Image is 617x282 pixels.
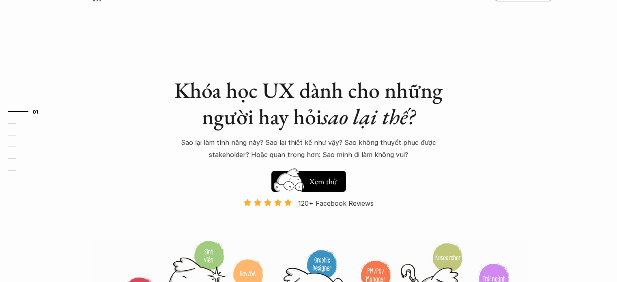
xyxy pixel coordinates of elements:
h1: Khóa học UX dành cho những người hay hỏi [167,77,451,130]
h5: Xem thử [308,176,338,187]
em: sao lại thế? [322,102,415,131]
p: Sao lại làm tính năng này? Sao lại thiết kế như vậy? Sao không thuyết phục được stakeholder? Hoặc... [167,136,451,161]
strong: 01 [33,109,39,114]
a: 01 [8,107,47,116]
a: 120+ Facebook Reviews [236,198,381,239]
p: 120+ Facebook Reviews [298,197,374,209]
a: Xem thử [271,167,346,192]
